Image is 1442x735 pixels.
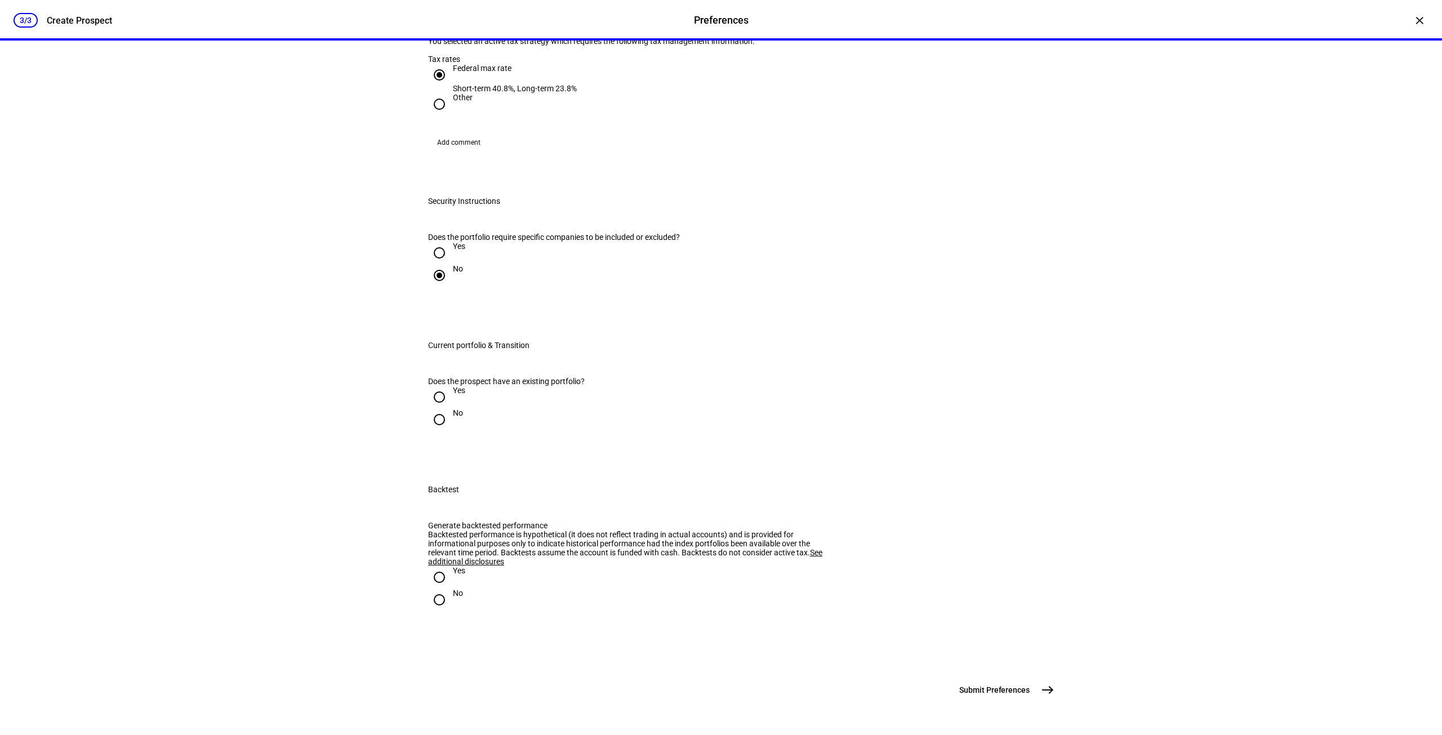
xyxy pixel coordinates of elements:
[453,93,473,102] div: Other
[428,377,838,386] div: Does the prospect have an existing portfolio?
[694,13,749,28] div: Preferences
[14,13,38,28] div: 3/3
[1041,683,1054,697] mat-icon: east
[47,15,112,26] div: Create Prospect
[428,521,838,530] div: Generate backtested performance
[953,679,1059,701] button: Submit Preferences
[428,548,822,566] span: See additional disclosures
[428,530,838,566] div: Backtested performance is hypothetical (it does not reflect trading in actual accounts) and is pr...
[453,408,463,417] div: No
[428,485,459,494] div: Backtest
[428,197,500,206] div: Security Instructions
[437,133,480,152] span: Add comment
[959,684,1030,696] span: Submit Preferences
[453,264,463,273] div: No
[428,233,838,242] div: Does the portfolio require specific companies to be included or excluded?
[428,55,1014,64] div: Tax rates
[453,566,465,575] div: Yes
[453,589,463,598] div: No
[453,242,465,251] div: Yes
[453,84,577,93] div: Short-term 40.8%, Long-term 23.8%
[453,64,577,73] div: Federal max rate
[453,386,465,395] div: Yes
[1410,11,1428,29] div: ×
[428,37,838,46] div: You selected an active tax strategy which requires the following tax management information.
[428,341,529,350] div: Current portfolio & Transition
[428,133,489,152] button: Add comment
